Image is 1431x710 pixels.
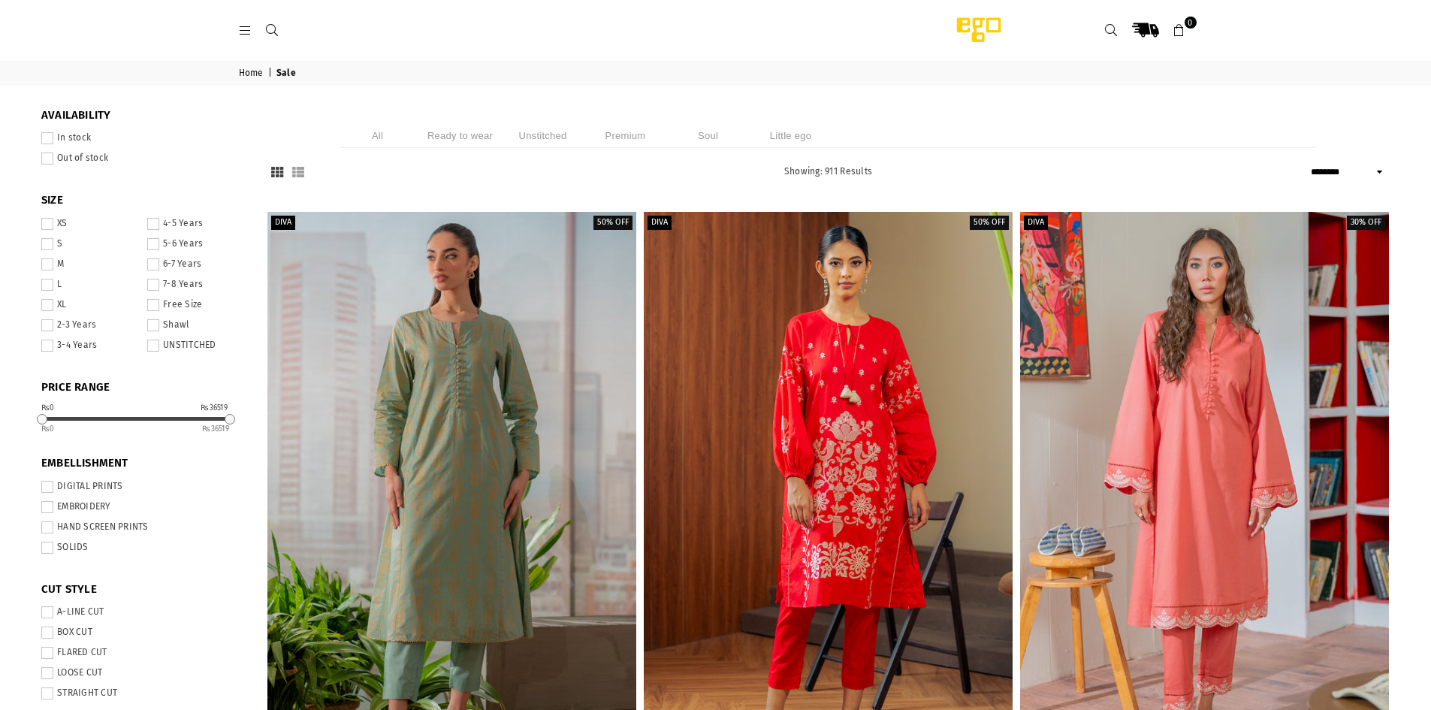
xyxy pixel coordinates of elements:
[259,24,286,35] a: Search
[41,319,138,331] label: 2-3 Years
[1347,216,1385,230] label: 30% off
[41,687,244,699] label: STRAIGHT CUT
[147,258,244,270] label: 6-7 Years
[267,165,288,180] button: Grid View
[41,404,55,412] div: ₨0
[41,627,244,639] label: BOX CUT
[340,123,415,148] li: All
[41,647,244,659] label: FLARED CUT
[202,424,229,434] ins: 36519
[588,123,663,148] li: Premium
[147,340,244,352] label: UNSTITCHED
[147,238,244,250] label: 5-6 Years
[671,123,746,148] li: Soul
[1098,17,1125,44] a: Search
[41,456,244,471] span: EMBELLISHMENT
[41,582,244,597] span: CUT STYLE
[1166,17,1193,44] a: 0
[41,606,244,618] label: A-LINE CUT
[239,68,266,80] a: Home
[288,165,309,180] button: List View
[201,404,228,412] div: ₨36519
[147,279,244,291] label: 7-8 Years
[41,521,244,533] label: HAND SCREEN PRINTS
[41,238,138,250] label: S
[41,279,138,291] label: L
[147,299,244,311] label: Free Size
[1024,216,1048,230] label: Diva
[41,299,138,311] label: XL
[41,193,244,208] span: SIZE
[41,542,244,554] label: SOLIDS
[423,123,498,148] li: Ready to wear
[232,24,259,35] a: Menu
[41,340,138,352] label: 3-4 Years
[506,123,581,148] li: Unstitched
[41,667,244,679] label: LOOSE CUT
[147,319,244,331] label: Shawl
[753,123,829,148] li: Little ego
[41,132,244,144] label: In stock
[41,258,138,270] label: M
[268,68,274,80] span: |
[228,61,1204,86] nav: breadcrumbs
[41,108,244,123] span: Availability
[648,216,672,230] label: Diva
[41,424,55,434] ins: 0
[41,380,244,395] span: PRICE RANGE
[41,481,244,493] label: DIGITAL PRINTS
[147,218,244,230] label: 4-5 Years
[271,216,295,230] label: Diva
[1185,17,1197,29] span: 0
[41,153,244,165] label: Out of stock
[593,216,632,230] label: 50% off
[41,501,244,513] label: EMBROIDERY
[915,15,1043,45] img: Ego
[784,166,872,177] span: Showing: 911 Results
[970,216,1009,230] label: 50% off
[276,68,298,80] span: Sale
[41,218,138,230] label: XS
